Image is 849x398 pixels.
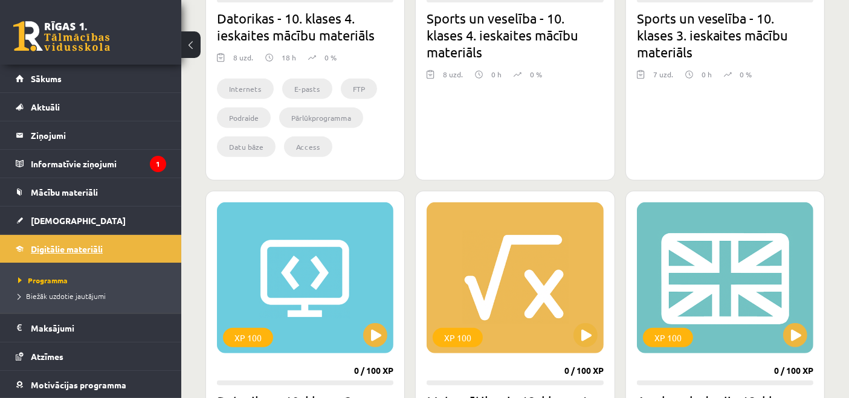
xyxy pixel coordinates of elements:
div: 8 uzd. [443,69,463,87]
a: Rīgas 1. Tālmācības vidusskola [13,21,110,51]
div: 8 uzd. [233,52,253,70]
span: Biežāk uzdotie jautājumi [18,291,106,301]
h2: Sports un veselība - 10. klases 4. ieskaites mācību materiāls [427,10,603,60]
span: [DEMOGRAPHIC_DATA] [31,215,126,226]
li: FTP [341,79,377,99]
li: Internets [217,79,274,99]
legend: Maksājumi [31,314,166,342]
h2: Sports un veselība - 10. klases 3. ieskaites mācību materiāls [637,10,813,60]
li: Podraide [217,108,271,128]
p: 0 h [702,69,712,80]
i: 1 [150,156,166,172]
p: 18 h [282,52,296,63]
div: 7 uzd. [653,69,673,87]
li: E-pasts [282,79,332,99]
a: Ziņojumi [16,121,166,149]
a: Sākums [16,65,166,92]
span: Motivācijas programma [31,379,126,390]
a: Mācību materiāli [16,178,166,206]
a: [DEMOGRAPHIC_DATA] [16,207,166,234]
p: 0 % [740,69,752,80]
span: Mācību materiāli [31,187,98,197]
span: Sākums [31,73,62,84]
li: Access [284,136,332,157]
div: XP 100 [223,328,273,347]
a: Aktuāli [16,93,166,121]
li: Datu bāze [217,136,276,157]
h2: Datorikas - 10. klases 4. ieskaites mācību materiāls [217,10,393,43]
a: Informatīvie ziņojumi1 [16,150,166,178]
a: Biežāk uzdotie jautājumi [18,290,169,301]
span: Programma [18,275,68,285]
a: Maksājumi [16,314,166,342]
span: Aktuāli [31,101,60,112]
legend: Ziņojumi [31,121,166,149]
div: XP 100 [643,328,693,347]
a: Programma [18,275,169,286]
span: Atzīmes [31,351,63,362]
li: Pārlūkprogramma [279,108,363,128]
p: 0 h [491,69,502,80]
a: Digitālie materiāli [16,235,166,263]
p: 0 % [324,52,337,63]
p: 0 % [530,69,542,80]
legend: Informatīvie ziņojumi [31,150,166,178]
span: Digitālie materiāli [31,243,103,254]
a: Atzīmes [16,342,166,370]
div: XP 100 [433,328,483,347]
